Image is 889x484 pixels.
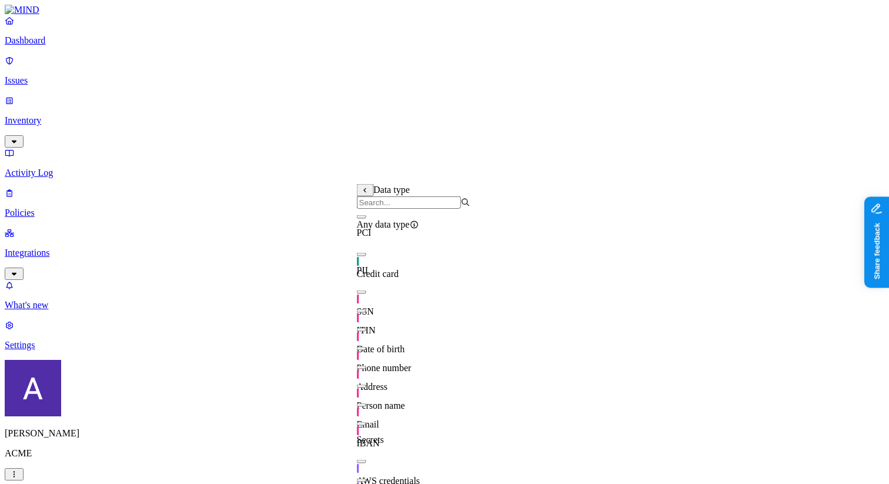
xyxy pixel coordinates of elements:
[357,332,359,342] img: pii-line
[357,196,461,209] input: Search...
[5,95,884,146] a: Inventory
[5,75,884,86] p: Issues
[5,448,884,459] p: ACME
[5,320,884,351] a: Settings
[357,426,359,436] img: pii-line
[373,185,410,195] span: Data type
[357,351,359,361] img: pii-line
[5,5,39,15] img: MIND
[5,280,884,311] a: What's new
[5,168,884,178] p: Activity Log
[5,228,884,278] a: Integrations
[5,360,61,416] img: Avigail Bronznick
[864,196,889,288] iframe: Marker.io feedback button
[357,219,410,229] span: Any data type
[5,5,884,15] a: MIND
[357,257,359,266] img: pci-line
[5,300,884,311] p: What's new
[5,148,884,178] a: Activity Log
[357,389,359,398] img: pii-line
[5,55,884,86] a: Issues
[5,15,884,46] a: Dashboard
[357,313,359,323] img: pii-line
[357,228,470,238] div: PCI
[357,370,359,379] img: pii-line
[5,340,884,351] p: Settings
[357,408,359,417] img: pii-line
[357,435,470,445] div: Secrets
[5,208,884,218] p: Policies
[357,295,359,304] img: pii-line
[357,464,359,473] img: secret-line
[5,35,884,46] p: Dashboard
[5,428,884,439] p: [PERSON_NAME]
[5,188,884,218] a: Policies
[357,265,470,276] div: PII
[5,115,884,126] p: Inventory
[5,248,884,258] p: Integrations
